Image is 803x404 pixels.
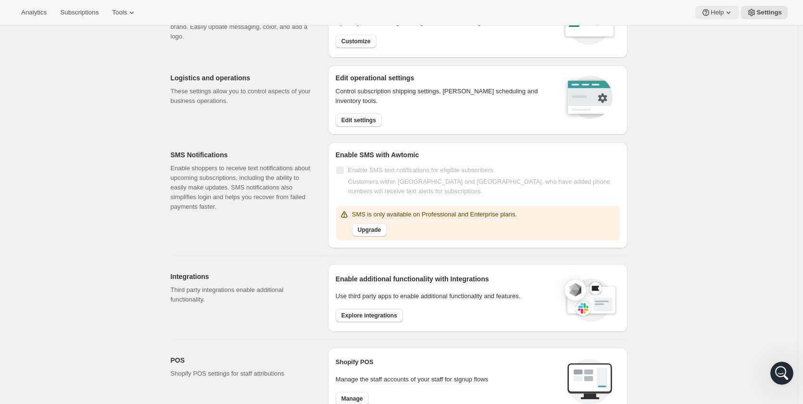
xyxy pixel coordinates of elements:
[171,369,313,379] p: Shopify POS settings for staff attributions
[341,395,363,403] span: Manage
[21,9,47,16] span: Analytics
[695,6,739,19] button: Help
[106,6,142,19] button: Tools
[358,226,381,234] span: Upgrade
[336,114,382,127] button: Edit settings
[171,13,313,41] p: Customize subscription emails to match your brand. Easily update messaging, color, and add a logo.
[741,6,788,19] button: Settings
[336,73,551,83] h2: Edit operational settings
[336,274,555,284] h2: Enable additional functionality with Integrations
[60,9,99,16] span: Subscriptions
[336,357,559,367] h2: Shopify POS
[336,87,551,106] p: Control subscription shipping settings, [PERSON_NAME] scheduling and inventory tools.
[711,9,724,16] span: Help
[341,38,371,45] span: Customize
[336,309,403,322] button: Explore integrations
[348,178,610,195] span: Customers within [GEOGRAPHIC_DATA] and [GEOGRAPHIC_DATA], who have added phone numbers will recei...
[756,9,782,16] span: Settings
[54,6,104,19] button: Subscriptions
[336,375,559,384] p: Manage the staff accounts of your staff for signup flows
[336,150,620,160] h2: Enable SMS with Awtomic
[171,73,313,83] h2: Logistics and operations
[171,87,313,106] p: These settings allow you to control aspects of your business operations.
[352,223,387,237] button: Upgrade
[171,164,313,212] p: Enable shoppers to receive text notifications about upcoming subscriptions, including the ability...
[171,355,313,365] h2: POS
[171,285,313,304] p: Third party integrations enable additional functionality.
[348,166,493,174] span: Enable SMS text notifications for eligible subscribers
[15,6,52,19] button: Analytics
[336,35,376,48] button: Customize
[171,150,313,160] h2: SMS Notifications
[341,116,376,124] span: Edit settings
[352,210,517,219] p: SMS is only available on Professional and Enterprise plans.
[770,362,793,385] iframe: Intercom live chat
[341,312,397,319] span: Explore integrations
[112,9,127,16] span: Tools
[171,272,313,281] h2: Integrations
[336,291,555,301] p: Use third party apps to enable additional functionality and features.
